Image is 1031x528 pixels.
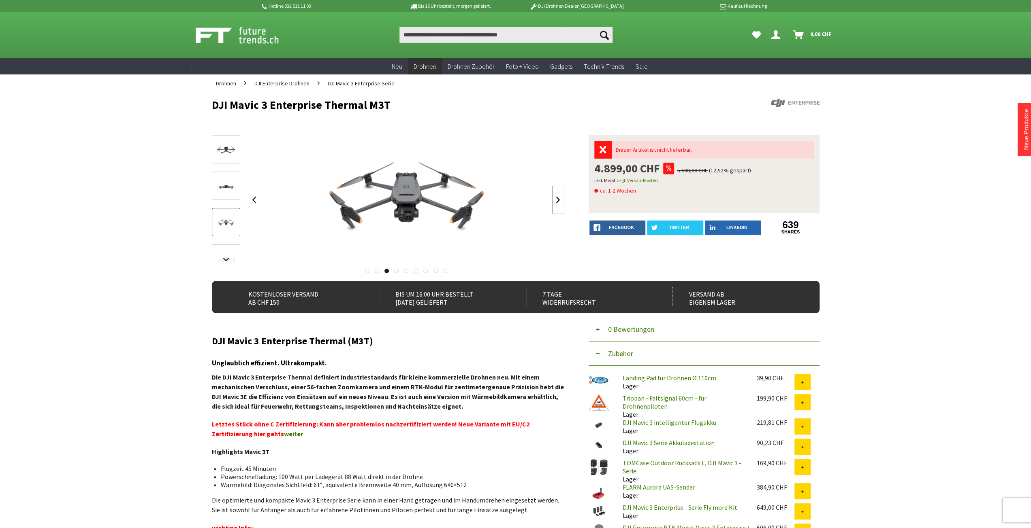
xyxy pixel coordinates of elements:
img: FLARM Aurora UAS-Sender [589,483,609,503]
img: Vorschau: DJI Mavic 3 Enterprise Thermal M3T [214,143,238,157]
a: facebook [589,221,646,235]
a: weiter [284,430,303,438]
a: shares [762,229,819,235]
span: Drohnen [216,80,236,87]
a: Meine Favoriten [748,27,765,43]
a: FLARM Aurora UAS-Sender [623,483,695,491]
strong: Letztes Stück ohne C Zertifizierung: Kann aber problemlos nachzertifiziert werden! Neue Variante ... [212,420,529,438]
li: Flugzeit 45 Minuten [221,464,558,473]
p: Kauf auf Rechnung [640,1,766,11]
span: Sale [636,62,648,70]
a: Warenkorb [790,27,836,43]
a: DJI Mavic 3 Serie Akkuladestation [623,439,715,447]
span: 4.899,00 CHF [594,163,660,174]
span: LinkedIn [726,225,747,230]
span: (12,52% gespart) [709,167,751,174]
a: zzgl. Versandkosten [617,177,658,183]
span: Technik-Trends [584,62,624,70]
span: Drohnen [414,62,436,70]
button: 0 Bewertungen [589,317,820,341]
li: Wärmebild: Diagonales Sichtfeld: 61°, äquivalente Brennweite 40 mm, Auflösung 640×512 [221,481,558,489]
div: 649,00 CHF [757,503,794,511]
span: DJI Enterprise Drohnen [254,80,310,87]
span: facebook [609,225,634,230]
input: Produkt, Marke, Kategorie, EAN, Artikelnummer… [399,27,613,43]
div: 219,81 CHF [757,418,794,426]
p: Hotline 032 511 11 03 [260,1,387,11]
button: Zubehör [589,341,820,366]
span: ca. 1-2 Wochen [594,186,636,195]
div: 199,90 CHF [757,394,794,402]
span: Foto + Video [506,62,539,70]
a: Landing Pad für Drohnen Ø 110cm [623,374,716,382]
img: Triopan - Faltsignal 60cm - für Drohnenpiloten [589,394,609,411]
a: Foto + Video [500,58,544,75]
span: Gadgets [550,62,572,70]
span: Die optimierte und kompakte Mavic 3 Enterprise Serie kann in einer Hand getragen und im Handumdre... [212,496,559,514]
h3: Unglaublich effizient. Ultrakompakt. [212,358,564,368]
a: DJI Mavic 3 Enterprise Serie [324,74,399,92]
div: Lager [616,503,750,520]
strong: Highlights Mavic 3T [212,447,269,456]
div: Lager [616,483,750,499]
a: 639 [762,221,819,229]
img: DJI Mavic 3 Enterprise - Serie Fly more Kit [589,503,609,519]
span: Drohnen Zubehör [448,62,495,70]
div: 90,23 CHF [757,439,794,447]
img: TOMCase Outdoor Rucksack L, DJI Mavic 3 -Serie [589,459,609,475]
strong: Die DJI Mavic 3 Enterprise Thermal definiert Industriestandards für kleine kommerzielle Drohnen n... [212,373,564,410]
img: Shop Futuretrends - zur Startseite wechseln [196,25,297,45]
div: Lager [616,418,750,435]
a: twitter [647,221,703,235]
a: Neu [386,58,408,75]
span: 5.600,00 CHF [677,167,708,174]
li: Powerschnelladung: 100 Watt per Ladegerät 88 Watt direkt in der Drohne [221,473,558,481]
div: 169,90 CHF [757,459,794,467]
div: Dieser Artikel ist nicht lieferbar. [612,141,814,159]
span: twitter [669,225,689,230]
a: Drohnen [212,74,240,92]
a: DJI Mavic 3 Enterprise - Serie Fly more Kit [623,503,737,511]
p: Bis 16 Uhr bestellt, morgen geliefert. [387,1,513,11]
a: Sale [630,58,653,75]
span: 0,00 CHF [810,28,832,40]
a: Gadgets [544,58,578,75]
a: Technik-Trends [578,58,630,75]
div: 384,90 CHF [757,483,794,491]
img: DJI Enterprise [771,99,820,107]
div: Lager [616,439,750,455]
h2: DJI Mavic 3 Enterprise Thermal (M3T) [212,336,564,346]
p: inkl. MwSt. [594,176,814,185]
div: Lager [616,394,750,418]
p: DJI Drohnen Dealer [GEOGRAPHIC_DATA] [513,1,640,11]
a: Dein Konto [768,27,787,43]
div: Lager [616,374,750,390]
h1: DJI Mavic 3 Enterprise Thermal M3T [212,99,698,111]
img: DJI Mavic 3 intelligenter Flugakku [589,418,609,432]
div: 7 Tage Widerrufsrecht [526,287,655,307]
span: Neu [392,62,402,70]
a: LinkedIn [705,221,761,235]
a: TOMCase Outdoor Rucksack L, DJI Mavic 3 -Serie [623,459,741,475]
a: Drohnen [408,58,442,75]
div: Bis um 16:00 Uhr bestellt [DATE] geliefert [379,287,508,307]
a: DJI Mavic 3 intelligenter Flugakku [623,418,716,426]
a: Drohnen Zubehör [442,58,500,75]
a: Neue Produkte [1022,109,1030,150]
div: Kostenloser Versand ab CHF 150 [232,287,361,307]
span: DJI Mavic 3 Enterprise Serie [328,80,395,87]
img: Landing Pad für Drohnen Ø 110cm [589,374,609,384]
img: DJI Mavic 3 Serie Akkuladestation [589,439,609,452]
a: DJI Enterprise Drohnen [250,74,314,92]
div: 39,90 CHF [757,374,794,382]
button: Suchen [596,27,613,43]
div: Lager [616,459,750,483]
div: Versand ab eigenem Lager [672,287,802,307]
a: Triopan - Faltsignal 60cm - für Drohnenpiloten [623,394,707,410]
